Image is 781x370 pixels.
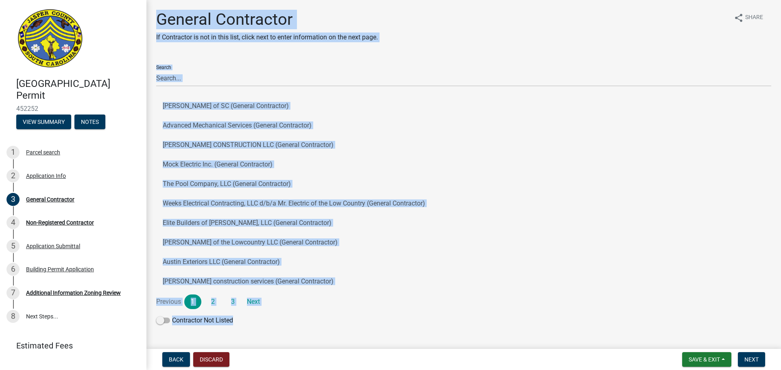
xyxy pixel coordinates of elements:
div: Parcel search [26,149,60,155]
div: Application Submittal [26,243,80,249]
div: Additional Information Zoning Review [26,290,121,296]
div: 1 [7,146,20,159]
a: Estimated Fees [7,338,133,354]
button: Notes [74,115,105,129]
div: 2 [7,169,20,182]
div: 3 [7,193,20,206]
a: 1 [184,294,201,309]
button: Weeks Electrical Contracting, LLC d/b/a Mr. Electric of the Low Country (General Contractor) [156,194,771,213]
wm-modal-confirm: Summary [16,119,71,125]
span: Save & Exit [689,356,720,363]
div: Application Info [26,173,66,179]
button: View Summary [16,115,71,129]
button: Save & Exit [682,352,731,367]
button: Next [738,352,765,367]
div: General Contractor [26,197,74,202]
button: [PERSON_NAME] of the Lowcountry LLC (General Contractor) [156,233,771,252]
p: If Contractor is not in this list, click next to enter information on the next page. [156,32,378,42]
a: 3 [225,294,242,309]
div: 8 [7,310,20,323]
button: Mock Electric Inc. (General Contractor) [156,155,771,174]
button: Back [162,352,190,367]
img: Jasper County, South Carolina [16,9,84,69]
label: Contractor Not Listed [156,316,233,325]
button: shareShare [727,10,770,26]
button: [PERSON_NAME] CONSTRUCTION LLC (General Contractor) [156,135,771,155]
div: 5 [7,240,20,253]
button: [PERSON_NAME] of SC (General Contractor) [156,96,771,116]
div: Non-Registered Contractor [26,220,94,225]
div: 4 [7,216,20,229]
button: The Pool Company, LLC (General Contractor) [156,174,771,194]
span: Share [745,13,763,23]
span: Next [744,356,759,363]
button: Elite Builders of [PERSON_NAME], LLC (General Contractor) [156,213,771,233]
span: Back [169,356,183,363]
wm-modal-confirm: Notes [74,119,105,125]
a: Next [245,294,262,309]
button: Discard [193,352,229,367]
button: [PERSON_NAME] construction services (General Contractor) [156,272,771,291]
div: 6 [7,263,20,276]
button: Austin Exteriors LLC (General Contractor) [156,252,771,272]
input: Search... [156,70,771,87]
nav: Page navigation [156,294,771,309]
h4: [GEOGRAPHIC_DATA] Permit [16,78,140,102]
h1: General Contractor [156,10,378,29]
span: 452252 [16,105,130,113]
a: 2 [205,294,222,309]
div: 7 [7,286,20,299]
i: share [734,13,744,23]
button: Advanced Mechanical Services (General Contractor) [156,116,771,135]
div: Building Permit Application [26,266,94,272]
